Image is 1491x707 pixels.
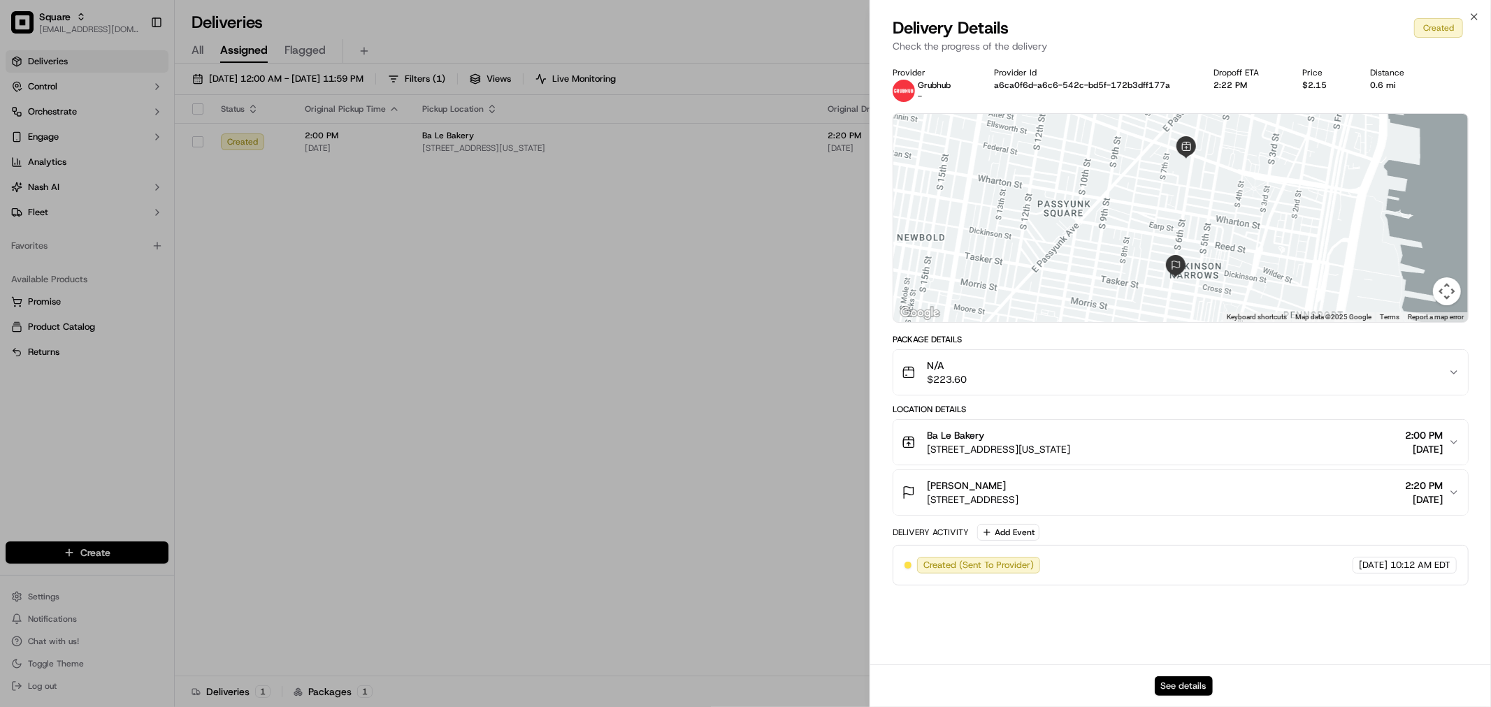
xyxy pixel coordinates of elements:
div: Start new chat [48,133,229,147]
span: N/A [927,358,967,372]
button: N/A$223.60 [893,350,1468,395]
div: Provider Id [994,67,1191,78]
div: Package Details [893,334,1469,345]
div: Delivery Activity [893,527,969,538]
div: Distance [1370,67,1425,78]
a: Report a map error [1408,313,1464,321]
span: Knowledge Base [28,203,107,217]
img: Google [897,304,943,322]
span: Created (Sent To Provider) [923,559,1034,571]
span: - [918,91,922,102]
img: 5e692f75ce7d37001a5d71f1 [893,80,915,102]
span: [DATE] [1405,493,1443,506]
span: [DATE] [1405,442,1443,456]
span: Ba Le Bakery [927,428,984,442]
p: Check the progress of the delivery [893,39,1469,53]
button: Keyboard shortcuts [1227,312,1287,322]
span: $223.60 [927,372,967,386]
button: Start new chat [238,138,254,154]
span: API Documentation [132,203,224,217]
p: Grubhub [918,80,951,91]
p: Welcome 👋 [14,56,254,78]
div: 0.6 mi [1370,80,1425,91]
div: Dropoff ETA [1213,67,1280,78]
span: 2:20 PM [1405,479,1443,493]
div: We're available if you need us! [48,147,177,159]
div: Provider [893,67,972,78]
a: Terms (opens in new tab) [1380,313,1399,321]
span: Map data ©2025 Google [1295,313,1371,321]
span: [DATE] [1359,559,1388,571]
button: See details [1155,676,1213,696]
a: Powered byPylon [99,236,169,247]
span: [STREET_ADDRESS] [927,493,1018,506]
button: Ba Le Bakery[STREET_ADDRESS][US_STATE]2:00 PM[DATE] [893,420,1468,465]
a: 📗Knowledge Base [8,197,113,222]
div: Price [1302,67,1348,78]
div: $2.15 [1302,80,1348,91]
a: 💻API Documentation [113,197,230,222]
div: 💻 [118,204,129,215]
button: Map camera controls [1433,277,1461,305]
span: Pylon [139,237,169,247]
img: Nash [14,14,42,42]
div: 📗 [14,204,25,215]
span: 2:00 PM [1405,428,1443,442]
span: [STREET_ADDRESS][US_STATE] [927,442,1070,456]
button: [PERSON_NAME][STREET_ADDRESS]2:20 PM[DATE] [893,470,1468,515]
input: Got a question? Start typing here... [36,90,252,105]
div: Location Details [893,404,1469,415]
span: [PERSON_NAME] [927,479,1006,493]
div: 2:22 PM [1213,80,1280,91]
a: Open this area in Google Maps (opens a new window) [897,304,943,322]
button: a6ca0f6d-a6c6-542c-bd5f-172b3dff177a [994,80,1170,91]
span: 10:12 AM EDT [1390,559,1450,571]
span: Delivery Details [893,17,1009,39]
img: 1736555255976-a54dd68f-1ca7-489b-9aae-adbdc363a1c4 [14,133,39,159]
button: Add Event [977,524,1039,541]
